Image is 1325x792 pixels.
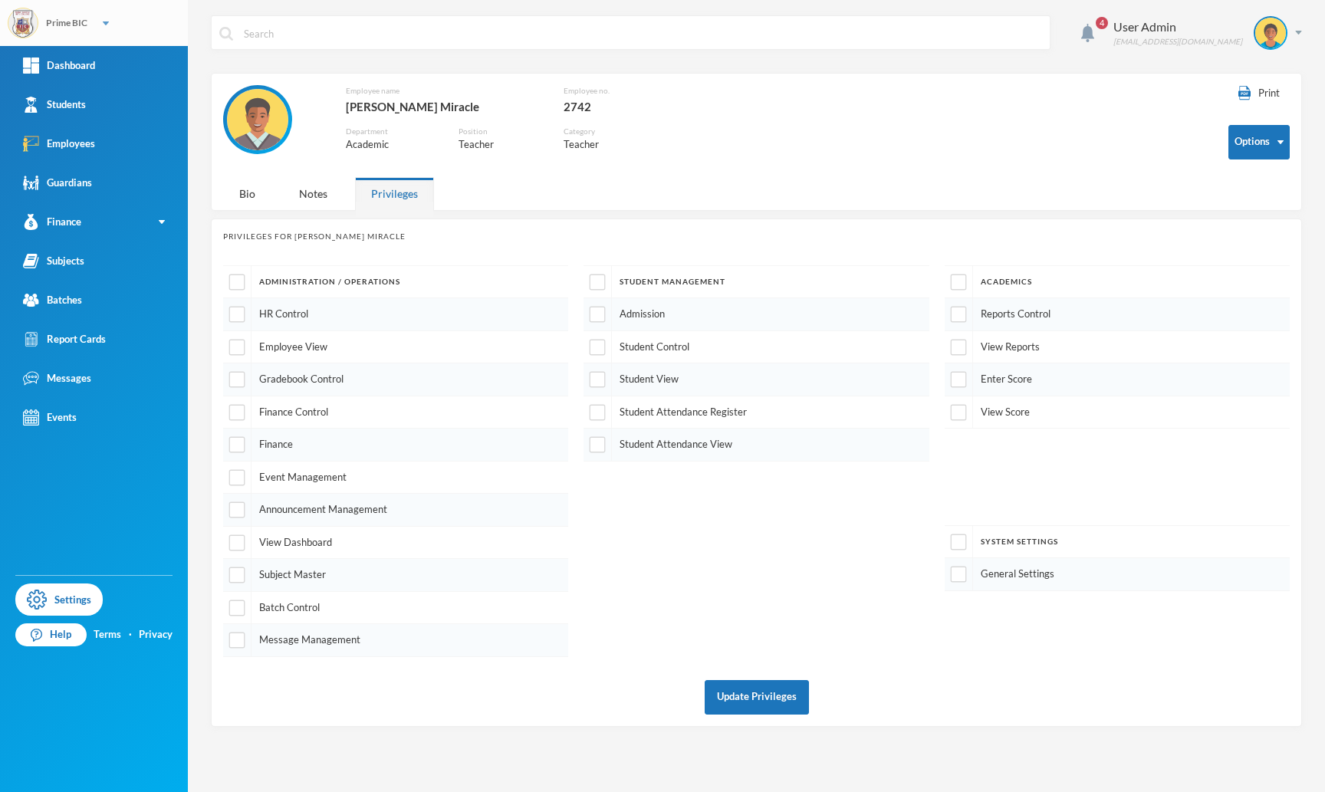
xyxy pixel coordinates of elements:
[584,363,929,396] div: Student View
[223,266,568,298] div: Administration / Operations
[223,592,568,625] div: Batch Control
[584,331,929,364] div: Student Control
[945,298,1290,331] div: Reports Control
[23,214,81,230] div: Finance
[23,58,95,74] div: Dashboard
[945,526,1290,558] div: System Settings
[223,559,568,592] div: Subject Master
[459,137,541,153] div: Teacher
[139,627,173,642] a: Privacy
[283,177,344,210] div: Notes
[1228,125,1290,159] button: Options
[15,583,103,616] a: Settings
[227,89,288,150] img: EMPLOYEE
[945,396,1290,429] div: View Score
[23,136,95,152] div: Employees
[129,627,132,642] div: ·
[1113,36,1242,48] div: [EMAIL_ADDRESS][DOMAIN_NAME]
[355,177,434,210] div: Privileges
[23,175,92,191] div: Guardians
[1228,85,1290,102] button: Print
[584,396,929,429] div: Student Attendance Register
[223,298,568,331] div: HR Control
[346,137,436,153] div: Academic
[584,298,929,331] div: Admission
[346,126,436,137] div: Department
[564,137,630,153] div: Teacher
[23,292,82,308] div: Batches
[219,27,233,41] img: search
[223,231,1290,242] div: Privileges for [PERSON_NAME] Miracle
[23,331,106,347] div: Report Cards
[945,331,1290,364] div: View Reports
[1113,18,1242,36] div: User Admin
[223,494,568,527] div: Announcement Management
[459,126,541,137] div: Position
[223,363,568,396] div: Gradebook Control
[23,370,91,386] div: Messages
[705,680,809,715] button: Update Privileges
[1096,17,1108,29] span: 4
[15,623,87,646] a: Help
[46,16,87,30] div: Prime BIC
[584,429,929,462] div: Student Attendance View
[223,624,568,657] div: Message Management
[223,177,271,210] div: Bio
[945,558,1290,591] div: General Settings
[564,126,630,137] div: Category
[8,8,39,39] img: logo
[945,266,1290,298] div: Academics
[223,527,568,560] div: View Dashboard
[1255,18,1286,48] img: STUDENT
[564,85,683,97] div: Employee no.
[94,627,121,642] a: Terms
[223,331,568,364] div: Employee View
[945,363,1290,396] div: Enter Score
[223,462,568,495] div: Event Management
[23,97,86,113] div: Students
[223,429,568,462] div: Finance
[346,97,541,117] div: [PERSON_NAME] Miracle
[23,409,77,426] div: Events
[223,396,568,429] div: Finance Control
[242,16,1042,51] input: Search
[23,253,84,269] div: Subjects
[584,266,929,298] div: Student Management
[346,85,541,97] div: Employee name
[564,97,683,117] div: 2742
